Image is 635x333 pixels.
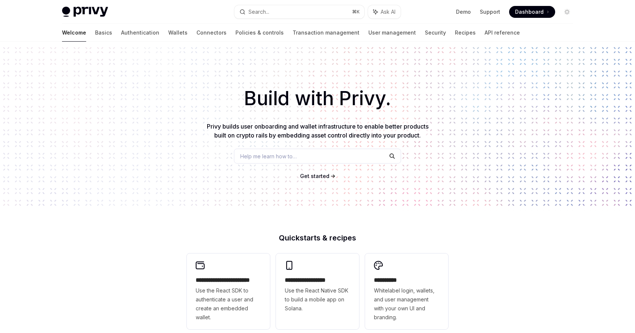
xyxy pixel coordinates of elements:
span: Use the React Native SDK to build a mobile app on Solana. [285,286,350,313]
a: User management [368,24,416,42]
h1: Build with Privy. [12,84,623,113]
a: Connectors [196,24,227,42]
a: Transaction management [293,24,359,42]
a: Policies & controls [235,24,284,42]
a: **** *****Whitelabel login, wallets, and user management with your own UI and branding. [365,253,448,329]
a: Security [425,24,446,42]
button: Ask AI [368,5,401,19]
a: Support [480,8,500,16]
h2: Quickstarts & recipes [187,234,448,242]
span: Whitelabel login, wallets, and user management with your own UI and branding. [374,286,439,322]
button: Search...⌘K [234,5,364,19]
a: API reference [485,24,520,42]
span: Help me learn how to… [240,152,297,160]
img: light logo [62,7,108,17]
a: Basics [95,24,112,42]
a: Dashboard [509,6,555,18]
a: Authentication [121,24,159,42]
a: Wallets [168,24,188,42]
span: Dashboard [515,8,544,16]
a: Demo [456,8,471,16]
span: Get started [300,173,329,179]
button: Toggle dark mode [561,6,573,18]
a: Recipes [455,24,476,42]
span: Use the React SDK to authenticate a user and create an embedded wallet. [196,286,261,322]
span: ⌘ K [352,9,360,15]
a: **** **** **** ***Use the React Native SDK to build a mobile app on Solana. [276,253,359,329]
a: Get started [300,172,329,180]
div: Search... [248,7,269,16]
span: Privy builds user onboarding and wallet infrastructure to enable better products built on crypto ... [207,123,429,139]
a: Welcome [62,24,86,42]
span: Ask AI [381,8,395,16]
